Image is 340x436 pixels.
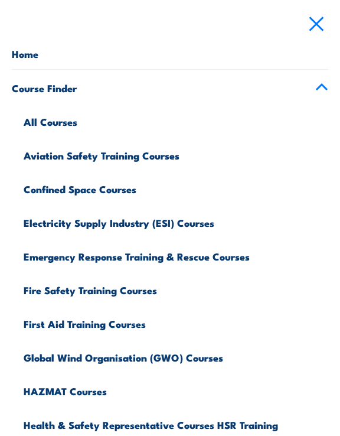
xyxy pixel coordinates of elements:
[24,305,328,339] a: First Aid Training Courses
[12,35,328,69] a: Home
[24,373,328,406] a: HAZMAT Courses
[24,204,328,238] a: Electricity Supply Industry (ESI) Courses
[24,103,328,137] a: All Courses
[24,238,328,272] a: Emergency Response Training & Rescue Courses
[12,70,328,103] a: Course Finder
[24,272,328,305] a: Fire Safety Training Courses
[24,339,328,373] a: Global Wind Organisation (GWO) Courses
[24,171,328,204] a: Confined Space Courses
[24,137,328,171] a: Aviation Safety Training Courses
